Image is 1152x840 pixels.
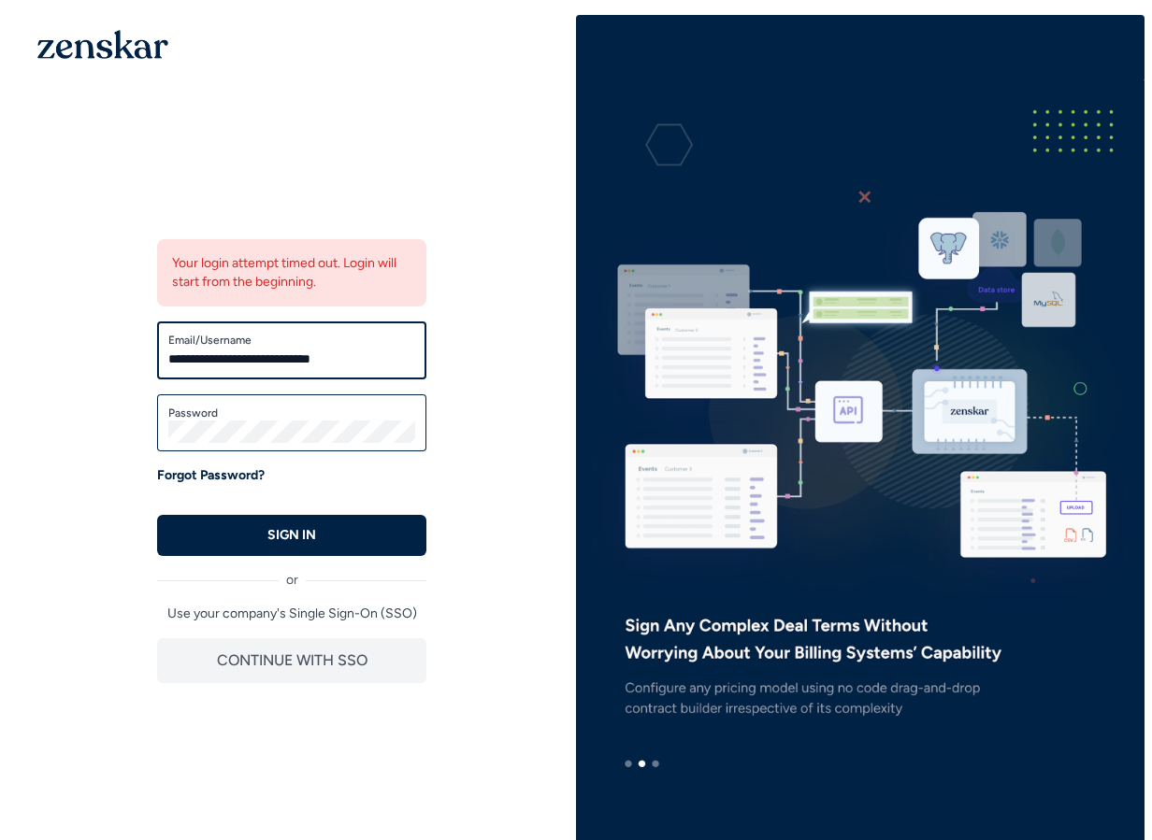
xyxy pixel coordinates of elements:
a: Forgot Password? [157,466,265,485]
p: Use your company's Single Sign-On (SSO) [157,605,426,623]
div: or [157,556,426,590]
button: SIGN IN [157,515,426,556]
label: Email/Username [168,333,415,348]
label: Password [168,406,415,420]
img: e3ZQAAAMhDCM8y96E9JIIDxLgAABAgQIECBAgAABAgQyAoJA5mpDCRAgQIAAAQIECBAgQIAAAQIECBAgQKAsIAiU37edAAECB... [576,79,1145,809]
div: Your login attempt timed out. Login will start from the beginning. [157,239,426,306]
p: SIGN IN [267,526,316,545]
button: CONTINUE WITH SSO [157,638,426,683]
img: 1OGAJ2xQqyY4LXKgY66KYq0eOWRCkrZdAb3gUhuVAqdWPZE9SRJmCz+oDMSn4zDLXe31Ii730ItAGKgCKgCCgCikA4Av8PJUP... [37,30,168,59]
